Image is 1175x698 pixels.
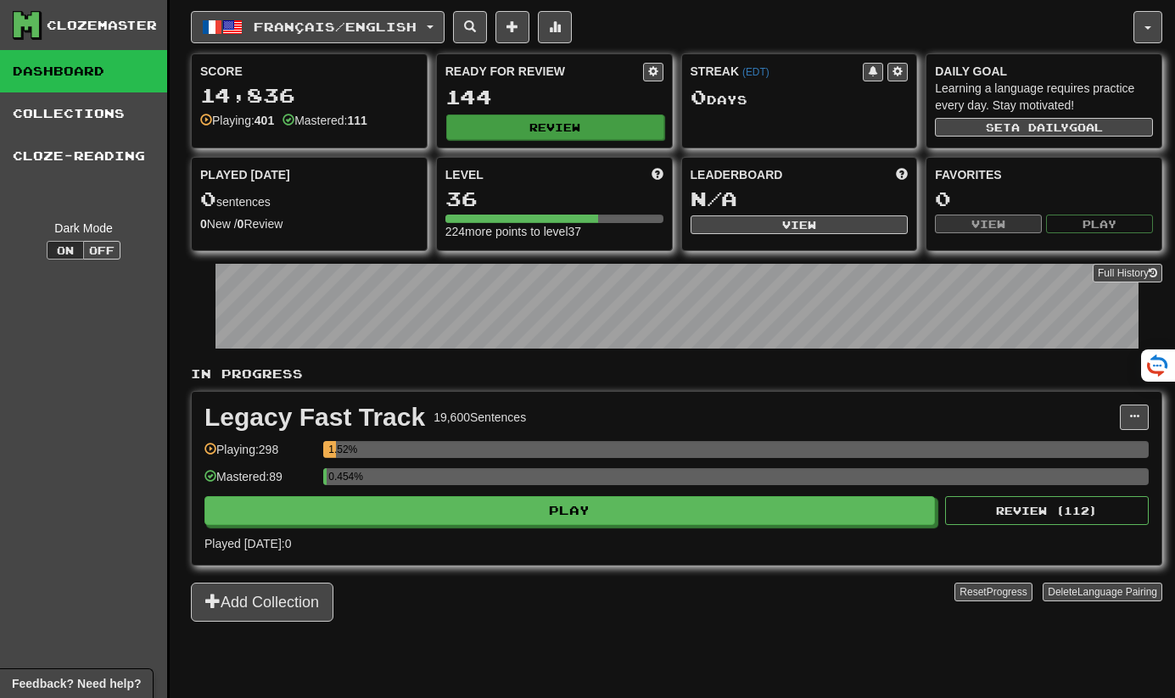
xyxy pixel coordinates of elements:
[691,187,737,210] span: N/A
[328,441,336,458] div: 1.52%
[200,217,207,231] strong: 0
[1046,215,1153,233] button: Play
[691,215,909,234] button: View
[200,215,418,232] div: New / Review
[255,114,274,127] strong: 401
[254,20,417,34] span: Français / English
[1093,264,1162,282] a: Full History
[347,114,366,127] strong: 111
[200,188,418,210] div: sentences
[200,63,418,80] div: Score
[191,583,333,622] button: Add Collection
[453,11,487,43] button: Search sentences
[445,223,663,240] div: 224 more points to level 37
[204,405,425,430] div: Legacy Fast Track
[742,66,769,78] a: (EDT)
[191,11,445,43] button: Français/English
[935,118,1153,137] button: Seta dailygoal
[945,496,1149,525] button: Review (112)
[935,80,1153,114] div: Learning a language requires practice every day. Stay motivated!
[47,241,84,260] button: On
[1043,583,1162,601] button: DeleteLanguage Pairing
[200,85,418,106] div: 14,836
[445,87,663,108] div: 144
[200,166,290,183] span: Played [DATE]
[691,87,909,109] div: Day s
[283,112,367,129] div: Mastered:
[238,217,244,231] strong: 0
[204,496,935,525] button: Play
[538,11,572,43] button: More stats
[204,468,315,496] div: Mastered: 89
[935,215,1042,233] button: View
[987,586,1027,598] span: Progress
[191,366,1162,383] p: In Progress
[445,188,663,209] div: 36
[12,675,141,692] span: Open feedback widget
[652,166,663,183] span: Score more points to level up
[896,166,908,183] span: This week in points, UTC
[691,85,707,109] span: 0
[204,441,315,469] div: Playing: 298
[1077,586,1157,598] span: Language Pairing
[691,166,783,183] span: Leaderboard
[954,583,1032,601] button: ResetProgress
[1011,121,1069,133] span: a daily
[47,17,157,34] div: Clozemaster
[83,241,120,260] button: Off
[935,166,1153,183] div: Favorites
[204,537,291,550] span: Played [DATE]: 0
[445,63,643,80] div: Ready for Review
[495,11,529,43] button: Add sentence to collection
[200,112,274,129] div: Playing:
[434,409,526,426] div: 19,600 Sentences
[935,63,1153,80] div: Daily Goal
[200,187,216,210] span: 0
[691,63,864,80] div: Streak
[935,188,1153,209] div: 0
[13,220,154,237] div: Dark Mode
[446,114,664,140] button: Review
[445,166,484,183] span: Level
